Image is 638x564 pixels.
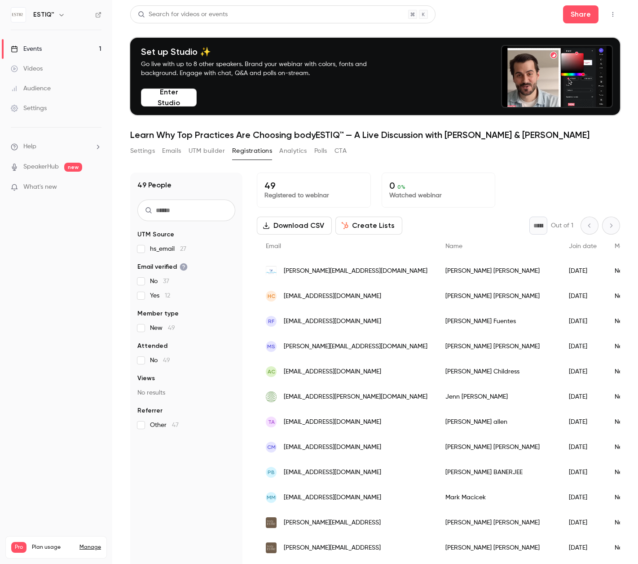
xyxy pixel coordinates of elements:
span: No [150,356,170,365]
span: 0 % [397,184,405,190]
span: MM [267,493,276,502]
span: [PERSON_NAME][EMAIL_ADDRESS] [284,518,381,528]
div: [PERSON_NAME] [PERSON_NAME] [436,510,560,535]
span: AC [268,368,275,376]
div: [PERSON_NAME] [PERSON_NAME] [436,435,560,460]
div: [DATE] [560,258,606,284]
div: [DATE] [560,460,606,485]
img: estiq.ai [266,542,277,553]
span: [EMAIL_ADDRESS][DOMAIN_NAME] [284,292,381,301]
img: ESTIQ™ [11,8,26,22]
span: RF [268,317,274,325]
div: [PERSON_NAME] [PERSON_NAME] [436,284,560,309]
div: [PERSON_NAME] allen [436,409,560,435]
span: [EMAIL_ADDRESS][DOMAIN_NAME] [284,367,381,377]
span: [EMAIL_ADDRESS][DOMAIN_NAME] [284,493,381,502]
button: Registrations [232,144,272,158]
span: 49 [168,325,175,331]
span: [EMAIL_ADDRESS][DOMAIN_NAME] [284,417,381,427]
button: CTA [334,144,347,158]
p: Watched webinar [389,191,488,200]
p: 0 [389,180,488,191]
span: Member type [137,309,179,318]
button: Enter Studio [141,89,197,107]
img: estiq.ai [266,517,277,528]
span: MS [267,342,275,351]
div: [DATE] [560,510,606,535]
div: Audience [11,84,51,93]
span: Pro [11,542,26,553]
span: ta [268,418,275,426]
span: [EMAIL_ADDRESS][PERSON_NAME][DOMAIN_NAME] [284,392,427,402]
div: [DATE] [560,334,606,359]
button: Emails [162,144,181,158]
span: 49 [163,357,170,364]
span: [EMAIL_ADDRESS][DOMAIN_NAME] [284,468,381,477]
button: UTM builder [189,144,225,158]
div: [DATE] [560,485,606,510]
div: [DATE] [560,384,606,409]
h6: ESTIQ™ [33,10,54,19]
button: Create Lists [335,217,402,235]
div: [DATE] [560,359,606,384]
section: facet-groups [137,230,235,430]
p: Go live with up to 8 other speakers. Brand your webinar with colors, fonts and background. Engage... [141,60,388,78]
div: [DATE] [560,535,606,560]
span: New [150,324,175,333]
span: Other [150,421,179,430]
div: Jenn [PERSON_NAME] [436,384,560,409]
button: Settings [130,144,155,158]
span: Name [445,243,462,249]
div: [PERSON_NAME] [PERSON_NAME] [436,535,560,560]
div: [PERSON_NAME] [PERSON_NAME] [436,334,560,359]
span: UTM Source [137,230,174,239]
span: PB [268,468,275,476]
div: [PERSON_NAME] BANERJEE [436,460,560,485]
span: [EMAIL_ADDRESS][DOMAIN_NAME] [284,443,381,452]
div: Settings [11,104,47,113]
span: Referrer [137,406,163,415]
span: Email [266,243,281,249]
div: Search for videos or events [138,10,228,19]
span: Join date [569,243,597,249]
span: Yes [150,291,170,300]
span: Attended [137,342,167,351]
img: westlakefreshaesthetics.com [266,391,277,402]
span: [EMAIL_ADDRESS][DOMAIN_NAME] [284,317,381,326]
div: [PERSON_NAME] Fuentes [436,309,560,334]
div: [DATE] [560,435,606,460]
li: help-dropdown-opener [11,142,101,151]
span: No [150,277,169,286]
button: Polls [314,144,327,158]
a: Manage [79,544,101,551]
p: 49 [264,180,363,191]
a: SpeakerHub [23,162,59,172]
span: Plan usage [32,544,74,551]
h1: 49 People [137,180,172,191]
p: Registered to webinar [264,191,363,200]
span: Views [137,374,155,383]
div: Events [11,44,42,53]
div: Videos [11,64,43,73]
div: [DATE] [560,309,606,334]
div: Mark Macicek [436,485,560,510]
span: Help [23,142,36,151]
span: CM [267,443,276,451]
span: Email verified [137,262,188,271]
span: new [64,163,82,172]
div: [PERSON_NAME] [PERSON_NAME] [436,258,560,284]
span: 47 [172,422,179,428]
button: Download CSV [257,217,332,235]
span: 12 [165,293,170,299]
div: [DATE] [560,409,606,435]
span: 27 [180,246,186,252]
span: What's new [23,182,57,192]
h1: Learn Why Top Practices Are Choosing bodyESTIQ™ — A Live Discussion with [PERSON_NAME] & [PERSON_... [130,129,620,140]
span: 37 [163,278,169,284]
div: [DATE] [560,284,606,309]
div: [PERSON_NAME] Childress [436,359,560,384]
p: Out of 1 [551,221,573,230]
img: aboutfaceandbodykaty.com [266,266,277,276]
span: HC [268,292,275,300]
span: [PERSON_NAME][EMAIL_ADDRESS] [284,543,381,553]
